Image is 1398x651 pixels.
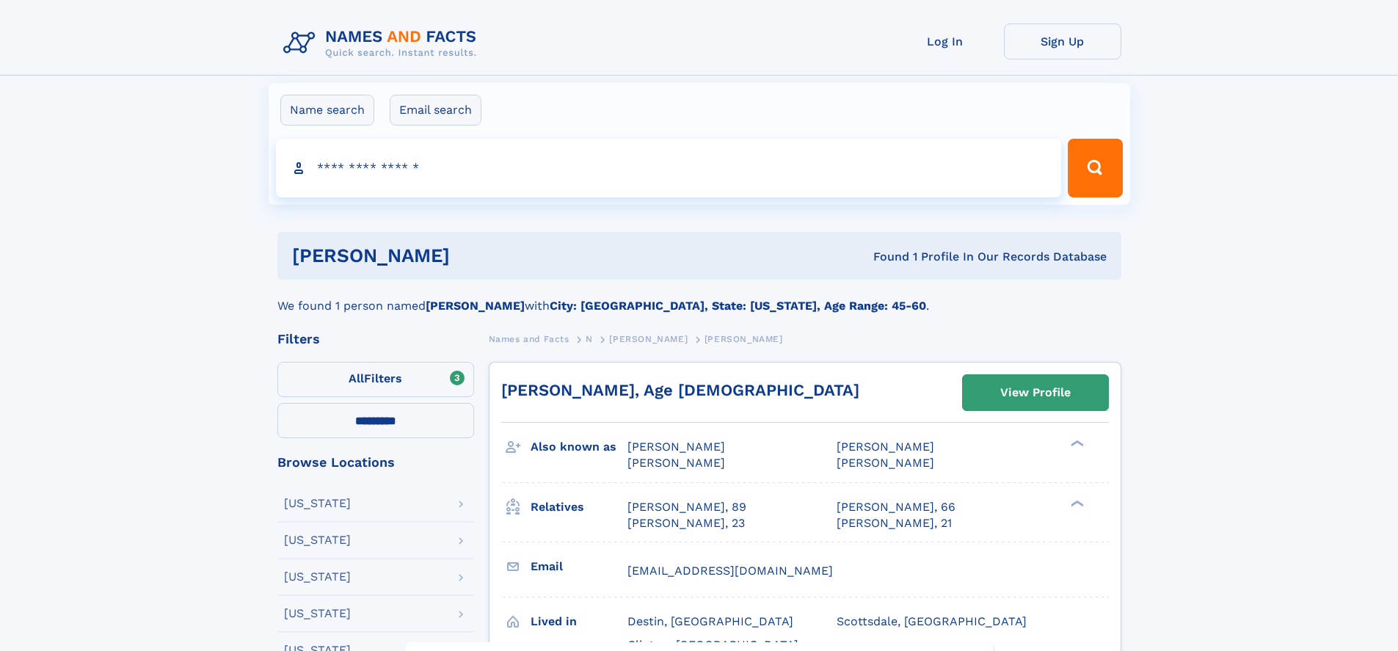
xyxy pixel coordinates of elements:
img: Logo Names and Facts [277,23,489,63]
a: [PERSON_NAME] [609,330,688,348]
div: [US_STATE] [284,534,351,546]
b: [PERSON_NAME] [426,299,525,313]
input: search input [276,139,1062,197]
a: [PERSON_NAME], 23 [627,515,745,531]
div: [US_STATE] [284,571,351,583]
h3: Lived in [531,609,627,634]
span: All [349,371,364,385]
a: [PERSON_NAME], Age [DEMOGRAPHIC_DATA] [501,381,859,399]
a: [PERSON_NAME], 66 [837,499,955,515]
div: View Profile [1000,376,1071,410]
div: [US_STATE] [284,498,351,509]
a: Log In [887,23,1004,59]
div: ❯ [1067,498,1085,508]
label: Filters [277,362,474,397]
h1: [PERSON_NAME] [292,247,662,265]
div: Filters [277,332,474,346]
a: [PERSON_NAME], 89 [627,499,746,515]
div: [US_STATE] [284,608,351,619]
span: [PERSON_NAME] [609,334,688,344]
a: View Profile [963,375,1108,410]
b: City: [GEOGRAPHIC_DATA], State: [US_STATE], Age Range: 45-60 [550,299,926,313]
span: [PERSON_NAME] [837,440,934,454]
div: Browse Locations [277,456,474,469]
a: Sign Up [1004,23,1121,59]
span: Scottsdale, [GEOGRAPHIC_DATA] [837,614,1027,628]
h3: Email [531,554,627,579]
span: Destin, [GEOGRAPHIC_DATA] [627,614,793,628]
span: [EMAIL_ADDRESS][DOMAIN_NAME] [627,564,833,578]
div: Found 1 Profile In Our Records Database [661,249,1107,265]
label: Name search [280,95,374,126]
span: N [586,334,593,344]
a: N [586,330,593,348]
a: Names and Facts [489,330,569,348]
h3: Relatives [531,495,627,520]
label: Email search [390,95,481,126]
span: [PERSON_NAME] [627,456,725,470]
div: ❯ [1067,439,1085,448]
a: [PERSON_NAME], 21 [837,515,952,531]
div: We found 1 person named with . [277,280,1121,315]
h3: Also known as [531,434,627,459]
button: Search Button [1068,139,1122,197]
span: [PERSON_NAME] [705,334,783,344]
span: [PERSON_NAME] [627,440,725,454]
span: [PERSON_NAME] [837,456,934,470]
